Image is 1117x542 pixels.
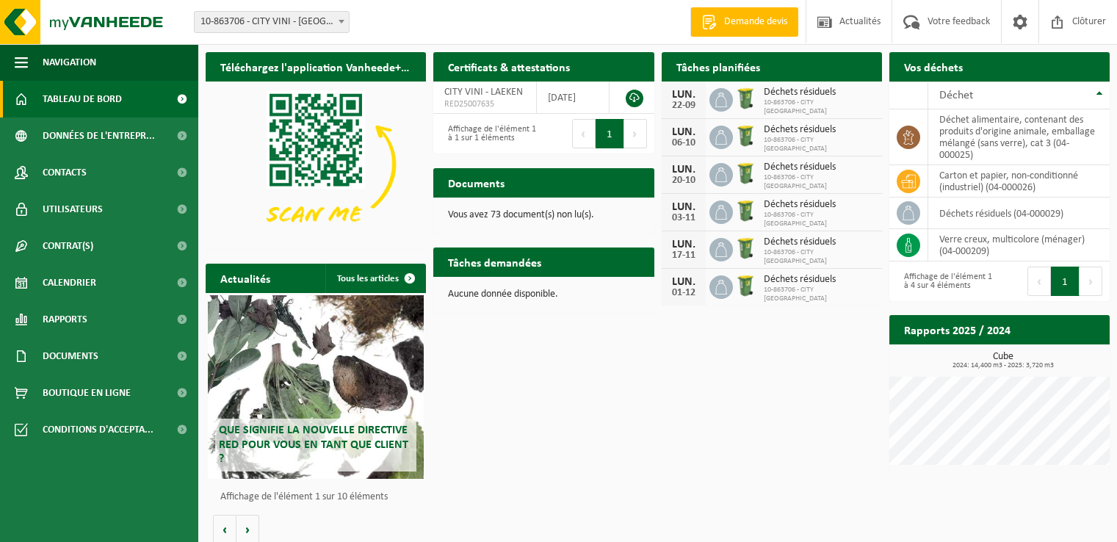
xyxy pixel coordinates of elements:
span: Déchets résiduels [764,162,875,173]
div: LUN. [669,164,698,176]
span: 10-863706 - CITY [GEOGRAPHIC_DATA] [764,136,875,153]
button: Previous [572,119,596,148]
td: déchets résiduels (04-000029) [928,198,1110,229]
td: verre creux, multicolore (ménager) (04-000209) [928,229,1110,261]
p: Affichage de l'élément 1 sur 10 éléments [220,492,419,502]
button: 1 [596,119,624,148]
a: Demande devis [690,7,798,37]
td: carton et papier, non-conditionné (industriel) (04-000026) [928,165,1110,198]
span: 10-863706 - CITY VINI - LAEKEN [195,12,349,32]
img: WB-0240-HPE-GN-51 [733,236,758,261]
div: 03-11 [669,213,698,223]
span: Contacts [43,154,87,191]
span: Calendrier [43,264,96,301]
span: Déchets résiduels [764,87,875,98]
span: Contrat(s) [43,228,93,264]
img: WB-0240-HPE-GN-51 [733,123,758,148]
span: CITY VINI - LAEKEN [444,87,523,98]
a: Que signifie la nouvelle directive RED pour vous en tant que client ? [208,295,424,479]
div: 22-09 [669,101,698,111]
h2: Certificats & attestations [433,52,585,81]
div: LUN. [669,89,698,101]
span: Déchets résiduels [764,124,875,136]
span: Documents [43,338,98,375]
div: LUN. [669,126,698,138]
span: Boutique en ligne [43,375,131,411]
span: 10-863706 - CITY VINI - LAEKEN [194,11,350,33]
img: WB-0240-HPE-GN-51 [733,198,758,223]
button: Next [1080,267,1102,296]
span: Déchets résiduels [764,199,875,211]
span: Utilisateurs [43,191,103,228]
div: 20-10 [669,176,698,186]
div: Affichage de l'élément 1 à 1 sur 1 éléments [441,118,536,150]
div: LUN. [669,239,698,250]
h2: Tâches planifiées [662,52,775,81]
span: Déchets résiduels [764,274,875,286]
p: Vous avez 73 document(s) non lu(s). [448,210,639,220]
img: WB-0240-HPE-GN-51 [733,273,758,298]
h3: Cube [897,352,1110,369]
img: Download de VHEPlus App [206,82,426,247]
button: Previous [1027,267,1051,296]
h2: Vos déchets [889,52,977,81]
h2: Rapports 2025 / 2024 [889,315,1025,344]
h2: Documents [433,168,519,197]
div: LUN. [669,201,698,213]
div: LUN. [669,276,698,288]
span: Données de l'entrepr... [43,118,155,154]
td: déchet alimentaire, contenant des produits d'origine animale, emballage mélangé (sans verre), cat... [928,109,1110,165]
h2: Téléchargez l'application Vanheede+ maintenant! [206,52,426,81]
span: Conditions d'accepta... [43,411,153,448]
h2: Actualités [206,264,285,292]
img: WB-0240-HPE-GN-51 [733,86,758,111]
button: Next [624,119,647,148]
span: 10-863706 - CITY [GEOGRAPHIC_DATA] [764,98,875,116]
span: Rapports [43,301,87,338]
span: Que signifie la nouvelle directive RED pour vous en tant que client ? [219,424,408,464]
img: WB-0240-HPE-GN-51 [733,161,758,186]
span: Navigation [43,44,96,81]
a: Consulter les rapports [982,344,1108,373]
span: Déchet [939,90,973,101]
h2: Tâches demandées [433,247,556,276]
div: 06-10 [669,138,698,148]
span: 10-863706 - CITY [GEOGRAPHIC_DATA] [764,173,875,191]
div: Affichage de l'élément 1 à 4 sur 4 éléments [897,265,992,297]
span: RED25007635 [444,98,525,110]
span: 10-863706 - CITY [GEOGRAPHIC_DATA] [764,248,875,266]
span: Demande devis [720,15,791,29]
span: 10-863706 - CITY [GEOGRAPHIC_DATA] [764,286,875,303]
td: [DATE] [537,82,610,114]
a: Tous les articles [325,264,424,293]
p: Aucune donnée disponible. [448,289,639,300]
button: 1 [1051,267,1080,296]
span: 2024: 14,400 m3 - 2025: 3,720 m3 [897,362,1110,369]
span: Tableau de bord [43,81,122,118]
span: 10-863706 - CITY [GEOGRAPHIC_DATA] [764,211,875,228]
div: 17-11 [669,250,698,261]
div: 01-12 [669,288,698,298]
span: Déchets résiduels [764,236,875,248]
